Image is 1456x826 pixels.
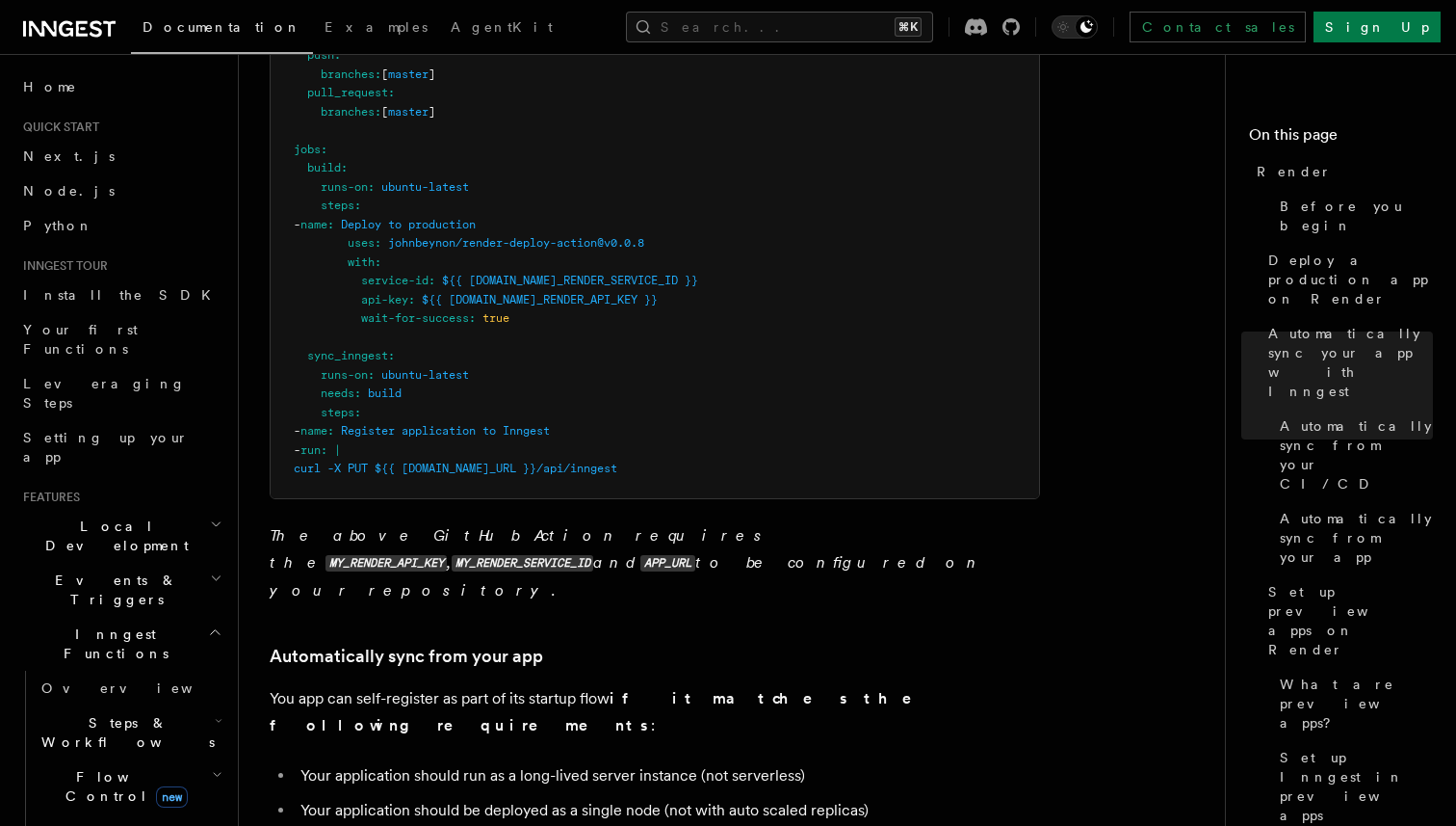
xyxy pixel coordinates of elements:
span: : [354,406,361,419]
span: : [354,386,361,400]
span: wait-for-success [361,311,469,325]
span: ${{ [DOMAIN_NAME]_RENDER_API_KEY }} [422,293,658,306]
p: You app can self-register as part of its startup flow : [270,685,1040,739]
a: Automatically sync from your app [1272,501,1433,574]
span: run [300,443,321,457]
button: Local Development [15,509,226,563]
a: AgentKit [439,6,564,52]
span: ] [429,67,435,81]
span: branches [321,105,375,119]
span: : [341,161,348,174]
span: service-id [361,274,429,287]
span: : [408,293,415,306]
span: Inngest Functions [15,625,208,663]
a: Before you begin [1272,189,1433,243]
span: Set up preview apps on Render [1268,582,1433,659]
span: Events & Triggers [15,571,210,609]
li: Your application should run as a long-lived server instance (not serverless) [295,762,1040,789]
span: true [482,311,509,325]
span: johnbeynon/render-deploy-action@v0.0.8 [388,236,644,250]
span: build [307,161,341,174]
code: MY_RENDER_SERVICE_ID [452,555,593,572]
code: APP_URL [640,555,694,572]
span: steps [321,199,354,212]
span: Local Development [15,517,210,555]
span: Steps & Workflows [34,713,215,752]
span: Deploy to production [341,218,476,231]
span: : [368,368,375,382]
strong: if it matches the following requirements [270,689,939,734]
a: Sign Up [1313,12,1441,42]
a: Automatically sync from your CI/CD [1272,409,1433,501]
span: : [469,311,476,325]
span: : [429,274,435,287]
span: master [388,67,429,81]
span: : [375,105,381,119]
span: master [388,105,429,119]
span: Before you begin [1280,197,1433,235]
a: Leveraging Steps [15,366,226,420]
span: - [294,443,300,457]
h4: On this page [1249,123,1433,154]
span: : [334,48,341,62]
span: ubuntu-latest [381,368,469,382]
span: : [375,255,381,269]
span: Examples [325,19,428,35]
span: - [294,218,300,231]
span: Flow Control [34,767,212,806]
span: runs-on [321,180,368,194]
a: Node.js [15,173,226,208]
li: Your application should be deployed as a single node (not with auto scaled replicas) [295,797,1040,824]
span: needs [321,386,354,400]
span: Home [23,77,77,96]
span: : [327,218,334,231]
a: What are preview apps? [1272,667,1433,740]
span: runs-on [321,368,368,382]
a: Your first Functions [15,312,226,366]
span: api-key [361,293,408,306]
span: pull_request [307,86,388,99]
span: Quick start [15,120,99,135]
button: Flow Controlnew [34,759,226,813]
span: : [375,236,381,250]
kbd: ⌘K [895,17,922,37]
span: : [321,443,327,457]
span: ubuntu-latest [381,180,469,194]
span: Register application to Inngest [341,424,550,438]
span: uses [348,236,375,250]
span: Setting up your app [23,430,189,465]
span: : [375,67,381,81]
span: Set up Inngest in preview apps [1280,748,1433,825]
span: jobs [294,143,321,156]
span: Python [23,218,93,233]
span: branches [321,67,375,81]
a: Render [1249,154,1433,189]
span: Overview [41,680,240,696]
button: Search...⌘K [626,12,933,42]
span: : [327,424,334,438]
a: Automatically sync your app with Inngest [1261,316,1433,409]
button: Toggle dark mode [1052,15,1098,39]
span: AgentKit [451,19,553,35]
span: Render [1257,162,1332,181]
a: Contact sales [1130,12,1306,42]
span: : [388,349,395,362]
a: Automatically sync from your app [270,643,543,670]
a: Python [15,208,226,243]
span: Features [15,490,80,505]
span: [ [381,105,388,119]
span: with [348,255,375,269]
span: ] [429,105,435,119]
button: Steps & Workflows [34,706,226,759]
span: Install the SDK [23,287,222,303]
a: Install the SDK [15,278,226,312]
span: name [300,218,327,231]
span: push [307,48,334,62]
span: Inngest tour [15,258,108,274]
span: build [368,386,402,400]
a: Documentation [131,6,313,54]
code: MY_RENDER_API_KEY [325,555,447,572]
span: What are preview apps? [1280,675,1433,733]
span: ${{ [DOMAIN_NAME]_RENDER_SERVICE_ID }} [442,274,698,287]
span: name [300,424,327,438]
